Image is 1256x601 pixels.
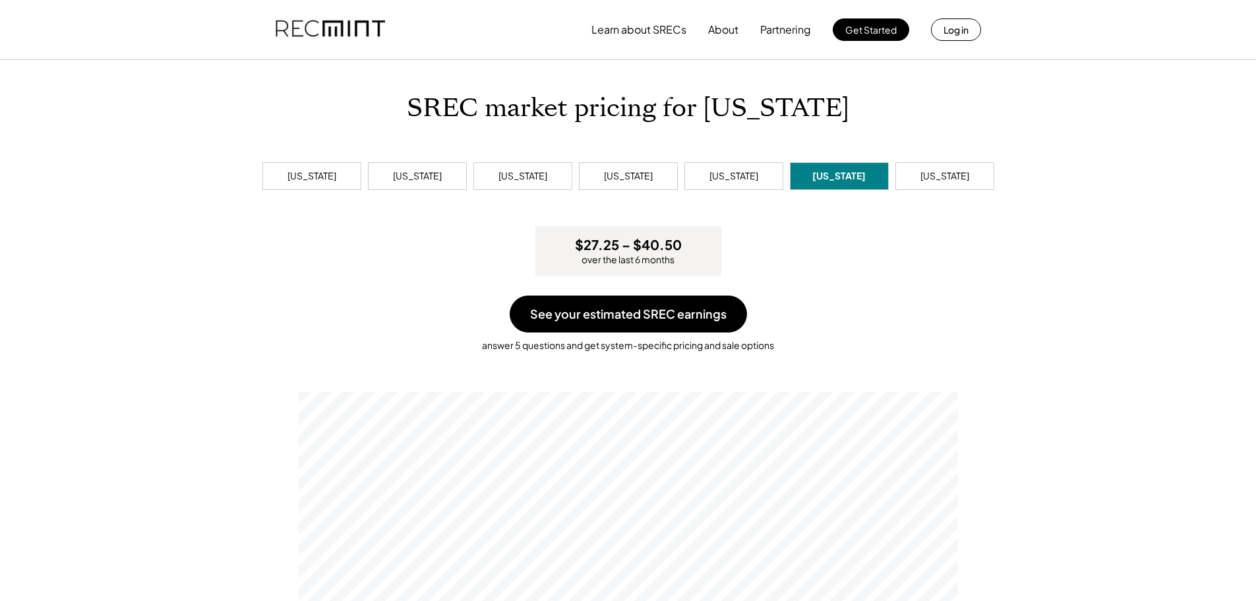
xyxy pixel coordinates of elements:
[920,170,969,183] div: [US_STATE]
[833,18,909,41] button: Get Started
[812,170,866,183] div: [US_STATE]
[604,170,653,183] div: [US_STATE]
[407,93,850,124] h1: SREC market pricing for [US_STATE]
[575,236,682,253] h3: $27.25 – $40.50
[708,16,738,43] button: About
[709,170,758,183] div: [US_STATE]
[582,253,674,267] div: over the last 6 months
[13,332,1243,352] div: answer 5 questions and get system-specific pricing and sale options
[760,16,811,43] button: Partnering
[498,170,547,183] div: [US_STATE]
[287,170,336,183] div: [US_STATE]
[393,170,442,183] div: [US_STATE]
[931,18,981,41] button: Log in
[591,16,686,43] button: Learn about SRECs
[510,296,747,332] button: See your estimated SREC earnings
[276,7,385,52] img: recmint-logotype%403x.png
